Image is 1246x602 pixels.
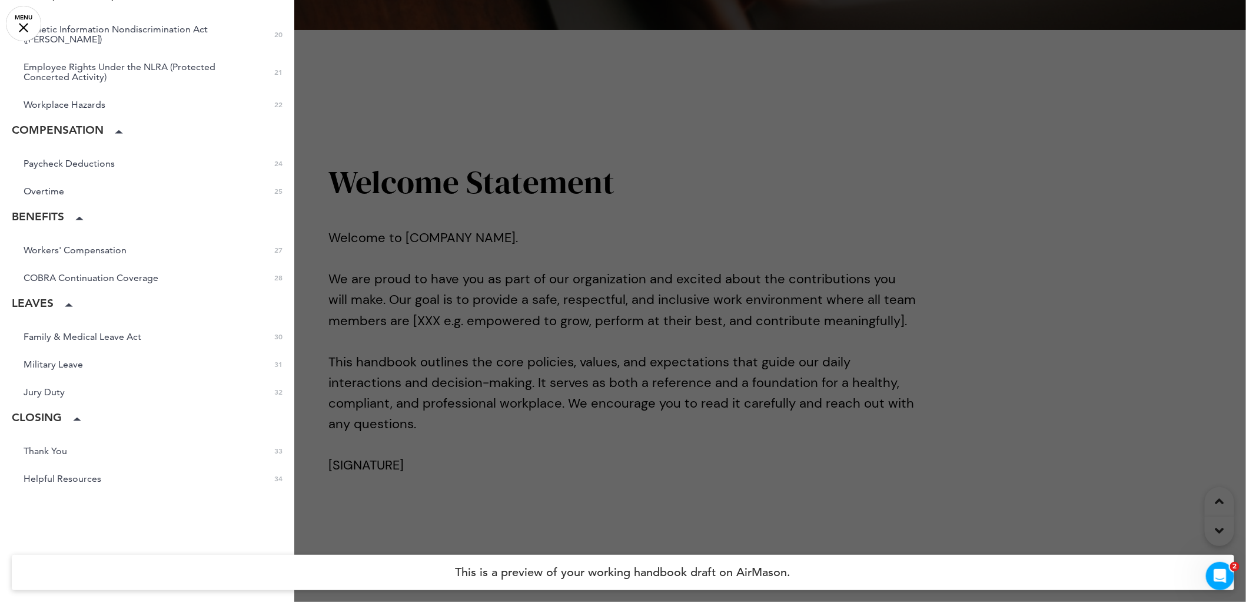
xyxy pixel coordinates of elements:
span: Jury Duty [24,387,65,397]
span: Helpful Resources [24,474,101,484]
span: 30 [274,332,283,342]
span: 2 [1230,562,1240,571]
iframe: Intercom live chat [1206,562,1234,590]
span: Workplace Hazards [24,100,105,110]
span: 34 [274,474,283,484]
span: 24 [274,158,283,168]
a: MENU [6,6,41,41]
span: Military Leave [24,359,83,369]
span: 27 [274,245,283,255]
span: Employee Rights Under the NLRA (Protected Concerted Activity) [24,62,218,82]
span: Overtime [24,186,64,196]
h4: This is a preview of your working handbook draft on AirMason. [12,555,1234,590]
span: Family & Medical Leave Act [24,332,141,342]
span: Genetic Information Nondiscrimination Act (GINA) [24,24,218,44]
span: 31 [274,359,283,369]
span: 22 [274,100,283,110]
span: 20 [274,29,283,39]
span: 21 [274,67,283,77]
span: Workers' Compensation [24,245,127,255]
span: 25 [274,186,283,196]
span: 32 [274,387,283,397]
span: COBRA Continuation Coverage [24,273,158,283]
span: Thank You [24,446,67,456]
span: Paycheck Deductions [24,158,115,168]
span: 33 [274,446,283,456]
span: 28 [274,273,283,283]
